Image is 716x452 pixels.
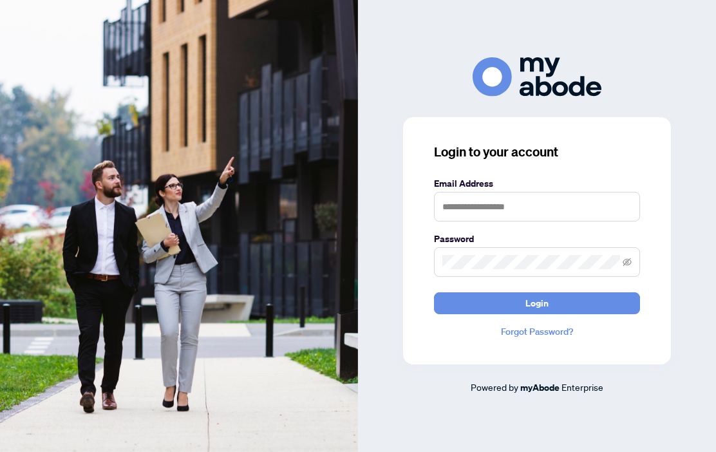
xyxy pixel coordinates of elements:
button: Login [434,292,640,314]
span: Login [525,293,549,314]
label: Email Address [434,176,640,191]
h3: Login to your account [434,143,640,161]
span: eye-invisible [623,258,632,267]
span: Powered by [471,381,518,393]
label: Password [434,232,640,246]
a: myAbode [520,381,560,395]
img: ma-logo [473,57,601,97]
a: Forgot Password? [434,325,640,339]
span: Enterprise [561,381,603,393]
